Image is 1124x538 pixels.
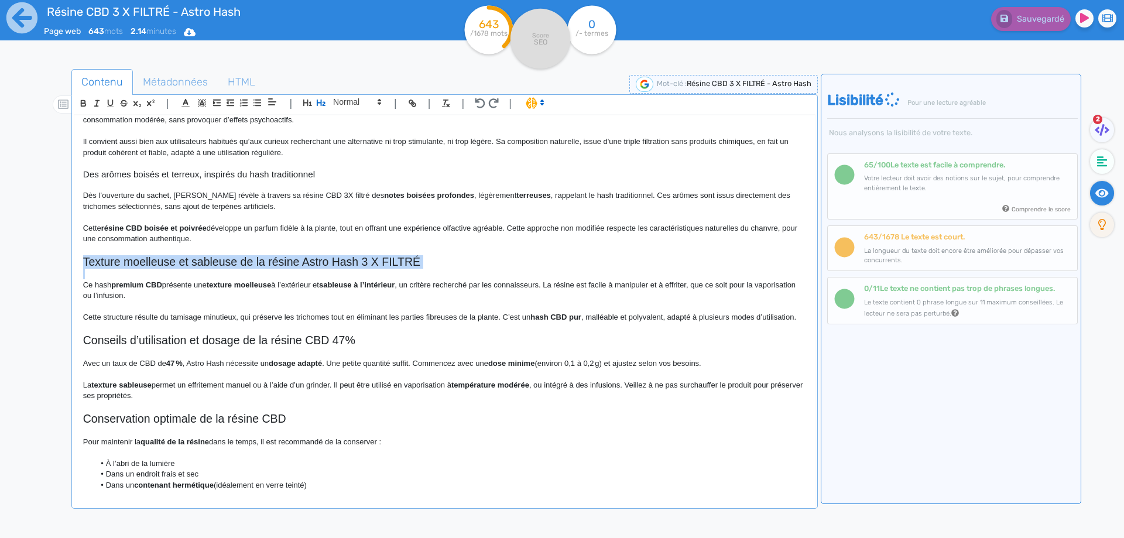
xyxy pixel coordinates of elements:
tspan: SEO [534,37,547,46]
h2: Texture moelleuse et sableuse de la résine Astro Hash 3 X FILTRÉ [83,255,806,269]
strong: 47 % [166,359,183,368]
span: | [509,95,512,111]
span: mots [88,26,123,36]
span: Pour une lecture agréable [906,99,986,107]
strong: dose minime [488,359,534,368]
p: Il convient aussi bien aux utilisateurs habitués qu’aux curieux recherchant une alternative ni tr... [83,136,806,158]
tspan: 0 [588,18,595,31]
li: Dans un (idéalement en verre teinté) [94,480,806,491]
span: | [394,95,397,111]
span: Aligment [264,95,280,109]
span: Métadonnées [133,66,217,98]
input: title [44,2,381,21]
span: Mot-clé : [657,79,687,88]
b: 643 [864,232,878,241]
a: HTML [218,69,265,95]
img: google-serp-logo.png [636,77,653,92]
tspan: /- termes [575,29,608,37]
strong: terreuses [516,191,551,200]
strong: dosage adapté [269,359,322,368]
strong: qualité de la résine [140,437,209,446]
b: 0 [864,284,869,293]
span: 2 [1093,115,1102,124]
a: Contenu [71,69,133,95]
button: Sauvegardé [991,7,1071,31]
p: Votre lecteur doit avoir des notions sur le sujet, pour comprendre entièrement le texte. [864,174,1071,194]
span: | [461,95,464,111]
li: Dans un endroit frais et sec [94,469,806,479]
tspan: /1678 mots [470,29,508,37]
p: Ce hash présente une à l’extérieur et , un critère recherché par les connaisseurs. La résine est ... [83,280,806,301]
p: La résine CBD 3 X FILTRÉ est issue de variétés hybrides indica et sativa, sélectionnées avec soin... [83,104,806,126]
strong: premium CBD [111,280,162,289]
p: La permet un effritement manuel ou à l’aide d’un grinder. Il peut être utilisé en vaporisation à ... [83,380,806,402]
p: Le texte contient 0 phrase longue sur 11 maximum conseillées. Le lecteur ne sera pas perturbé. [864,298,1071,320]
a: Métadonnées [133,69,218,95]
b: 65 [864,160,873,169]
tspan: 643 [479,18,499,31]
span: /100 [864,160,890,169]
tspan: Score [532,32,549,39]
span: | [289,95,292,111]
span: | [166,95,169,111]
strong: hash CBD pur [530,313,581,321]
span: | [428,95,431,111]
h6: Le texte ne contient pas trop de phrases longues. [864,284,1071,293]
strong: texture moelleuse [207,280,272,289]
small: Comprendre le score [1012,205,1071,213]
span: Page web [44,26,81,36]
span: Nous analysons la lisibilité de votre texte. [827,128,1078,137]
h6: /1678 Le texte est court. [864,232,1071,241]
h3: Des arômes boisés et terreux, inspirés du hash traditionnel [83,169,806,180]
strong: contenant hermétique [134,481,214,489]
strong: sableuse à l’intérieur [319,280,395,289]
p: Cette développe un parfum fidèle à la plante, tout en offrant une expérience olfactive agréable. ... [83,223,806,245]
h6: Le texte est facile à comprendre. [864,160,1071,169]
span: I.Assistant [520,96,548,110]
strong: température modérée [451,381,529,389]
span: Sauvegardé [1017,14,1064,24]
span: minutes [131,26,176,36]
strong: notes boisées profondes [384,191,474,200]
p: La longueur du texte doit encore être améliorée pour dépasser vos concurrents. [864,246,1071,266]
p: Cette structure résulte du tamisage minutieux, qui préserve les trichomes tout en éliminant les p... [83,312,806,323]
p: Avec un taux de CBD de , Astro Hash nécessite un . Une petite quantité suffit. Commencez avec une... [83,358,806,369]
h4: Lisibilité [827,92,1078,137]
strong: résine CBD boisée et poivrée [101,224,207,232]
span: Résine CBD 3 X FILTRÉ - Astro Hash [687,79,811,88]
h2: Conseils d’utilisation et dosage de la résine CBD 47% [83,334,806,347]
b: 2.14 [131,26,146,36]
h2: Conservation optimale de la résine CBD [83,412,806,426]
span: Contenu [72,66,132,98]
strong: texture sableuse [91,381,152,389]
span: HTML [218,66,265,98]
p: Dès l’ouverture du sachet, [PERSON_NAME] révèle à travers sa résine CBD 3X filtré des , légèremen... [83,190,806,212]
b: 643 [88,26,104,36]
span: /11 [864,284,880,293]
p: Pour maintenir la dans le temps, il est recommandé de la conserver : [83,437,806,447]
li: À l’abri de la lumière [94,458,806,469]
